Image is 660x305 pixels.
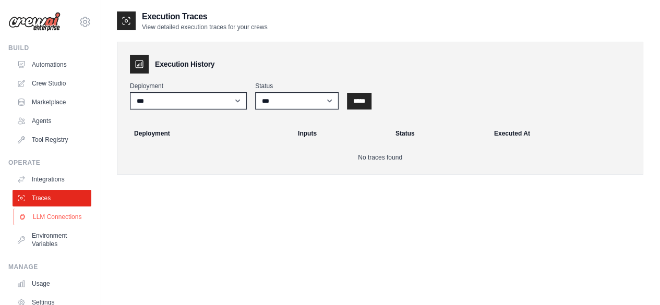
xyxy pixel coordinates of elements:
a: Traces [13,190,91,206]
a: Agents [13,113,91,129]
div: Build [8,44,91,52]
h2: Execution Traces [142,10,268,23]
h3: Execution History [155,59,214,69]
th: Inputs [292,122,389,145]
a: Marketplace [13,94,91,111]
p: No traces found [130,153,630,162]
a: LLM Connections [14,209,92,225]
img: Logo [8,12,61,32]
a: Environment Variables [13,227,91,252]
a: Usage [13,275,91,292]
th: Status [389,122,488,145]
div: Manage [8,263,91,271]
th: Executed At [488,122,639,145]
a: Automations [13,56,91,73]
a: Integrations [13,171,91,188]
th: Deployment [122,122,292,145]
a: Crew Studio [13,75,91,92]
p: View detailed execution traces for your crews [142,23,268,31]
label: Status [255,82,339,90]
label: Deployment [130,82,247,90]
a: Tool Registry [13,131,91,148]
div: Operate [8,158,91,167]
